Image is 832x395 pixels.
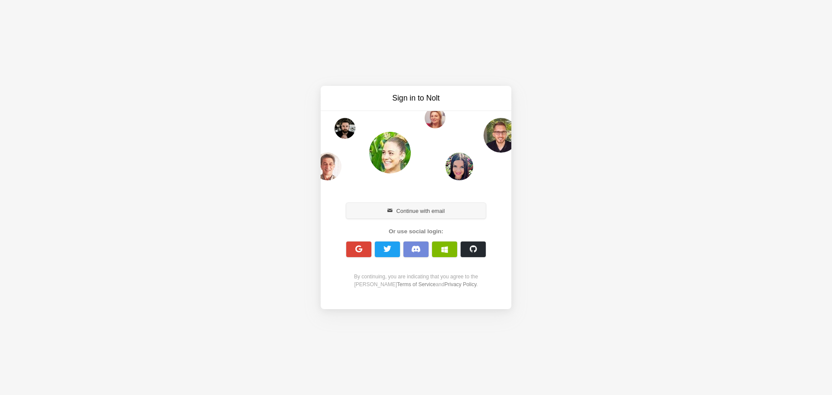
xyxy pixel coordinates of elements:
[341,273,491,288] div: By continuing, you are indicating that you agree to the [PERSON_NAME] and .
[397,281,435,287] a: Terms of Service
[343,93,489,104] h3: Sign in to Nolt
[444,281,476,287] a: Privacy Policy
[346,203,486,219] button: Continue with email
[341,227,491,236] div: Or use social login:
